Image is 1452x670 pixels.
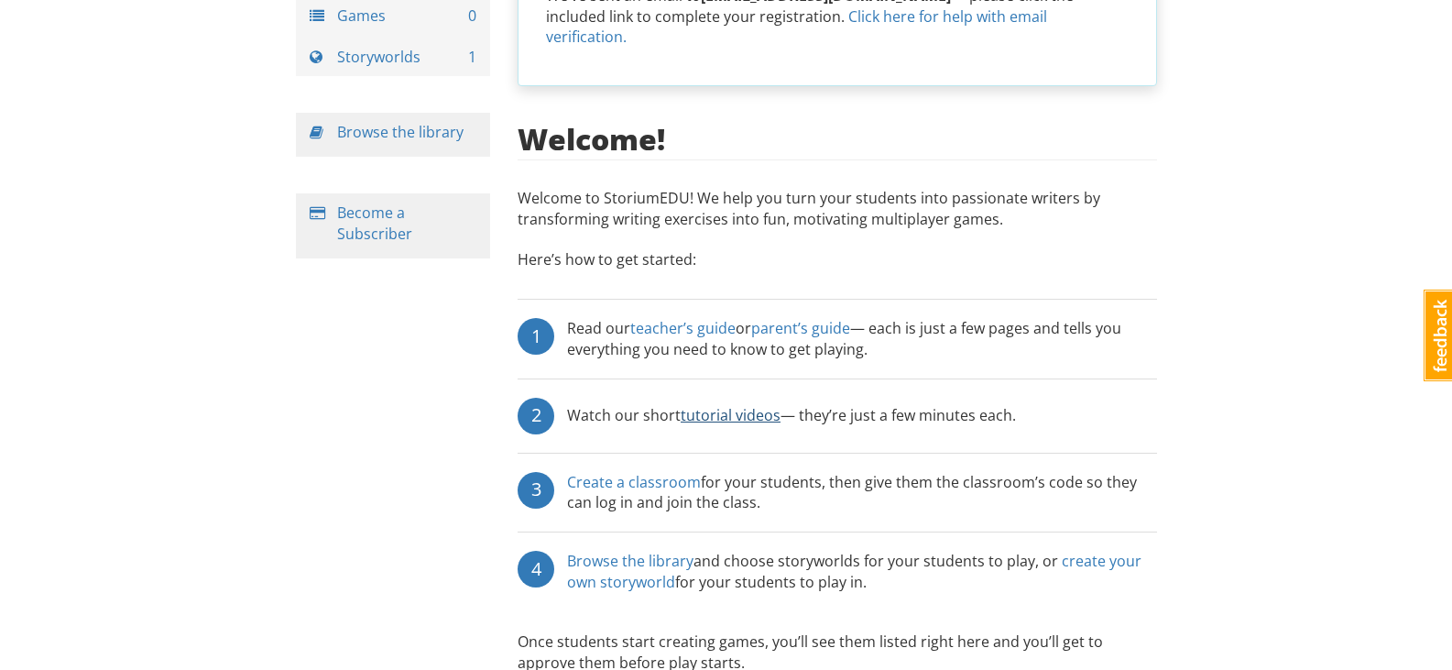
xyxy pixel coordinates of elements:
[567,551,693,571] a: Browse the library
[518,551,554,588] div: 4
[518,188,1157,239] p: Welcome to StoriumEDU! We help you turn your students into passionate writers by transforming wri...
[567,472,701,492] a: Create a classroom
[567,551,1141,592] a: create your own storyworld
[630,318,736,338] a: teacher’s guide
[337,203,412,244] a: Become a Subscriber
[518,249,1157,289] p: Here’s how to get started:
[468,5,476,27] span: 0
[567,318,1157,360] div: Read our or — each is just a few pages and tells you everything you need to know to get playing.
[296,38,491,77] a: Storyworlds 1
[468,47,476,68] span: 1
[518,318,554,355] div: 1
[337,122,464,142] a: Browse the library
[567,398,1016,434] div: Watch our short — they’re just a few minutes each.
[518,398,554,434] div: 2
[681,405,781,425] a: tutorial videos
[546,6,1047,48] a: Click here for help with email verification.
[567,551,1157,593] div: and choose storyworlds for your students to play, or for your students to play in.
[567,472,1157,514] div: for your students, then give them the classroom’s code so they can log in and join the class.
[518,123,665,155] h2: Welcome!
[751,318,850,338] a: parent’s guide
[518,472,554,509] div: 3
